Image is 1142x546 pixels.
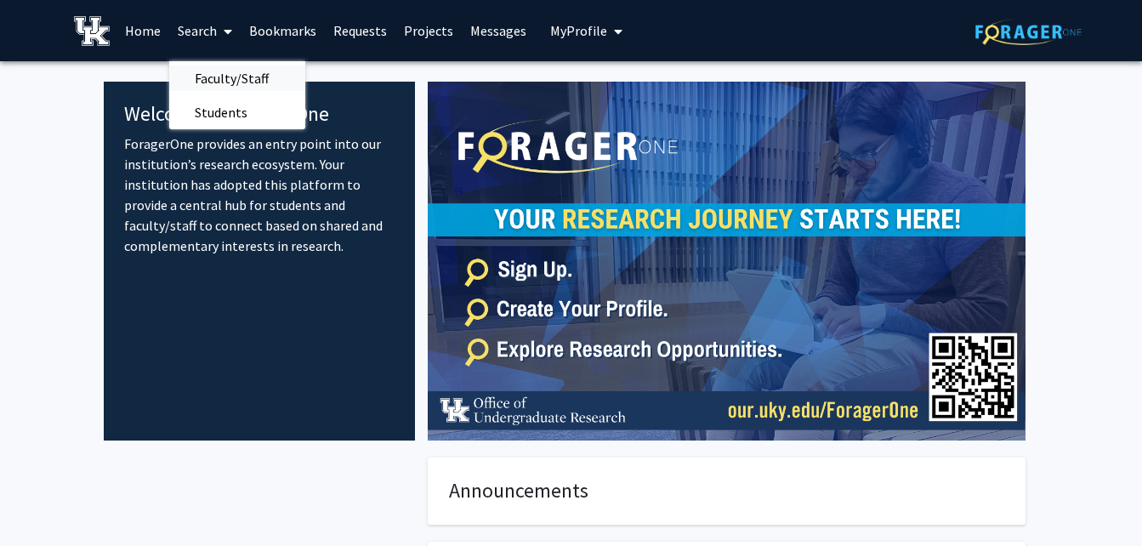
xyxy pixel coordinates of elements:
span: Students [169,95,273,129]
span: My Profile [550,22,607,39]
a: Bookmarks [241,1,325,60]
h4: Announcements [449,479,1004,503]
iframe: Chat [13,469,72,533]
a: Messages [462,1,535,60]
span: Faculty/Staff [169,61,294,95]
img: ForagerOne Logo [975,19,1082,45]
a: Requests [325,1,395,60]
a: Search [169,1,241,60]
img: Cover Image [428,82,1026,441]
p: ForagerOne provides an entry point into our institution’s research ecosystem. Your institution ha... [124,134,395,256]
a: Students [169,100,305,125]
a: Projects [395,1,462,60]
img: University of Kentucky Logo [74,16,111,46]
a: Faculty/Staff [169,65,305,91]
h4: Welcome to ForagerOne [124,102,395,127]
a: Home [116,1,169,60]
